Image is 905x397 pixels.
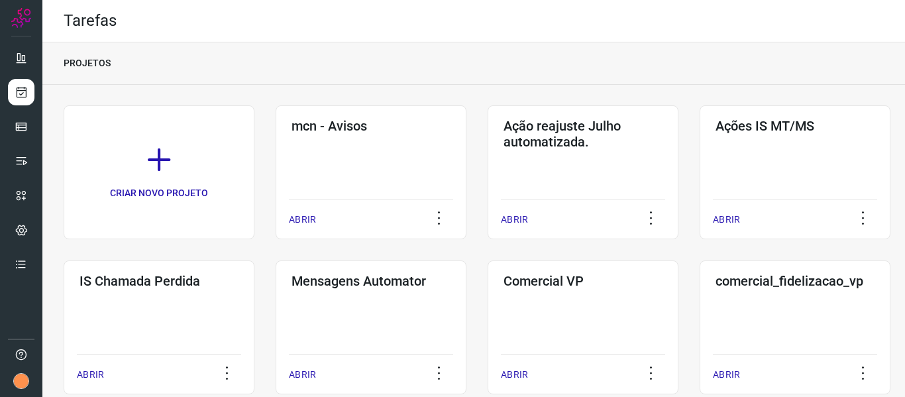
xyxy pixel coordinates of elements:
h3: Mensagens Automator [292,273,451,289]
h3: IS Chamada Perdida [80,273,239,289]
p: CRIAR NOVO PROJETO [110,186,208,200]
p: ABRIR [77,368,104,382]
p: ABRIR [501,213,528,227]
p: ABRIR [713,368,740,382]
p: ABRIR [289,213,316,227]
p: ABRIR [713,213,740,227]
h3: Comercial VP [504,273,663,289]
h3: Ações IS MT/MS [716,118,875,134]
p: ABRIR [289,368,316,382]
p: ABRIR [501,368,528,382]
img: Logo [11,8,31,28]
h2: Tarefas [64,11,117,30]
p: PROJETOS [64,56,111,70]
img: 986499ca56f3cdd514d942fc92a6c324.png [13,373,29,389]
h3: comercial_fidelizacao_vp [716,273,875,289]
h3: Ação reajuste Julho automatizada. [504,118,663,150]
h3: mcn - Avisos [292,118,451,134]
